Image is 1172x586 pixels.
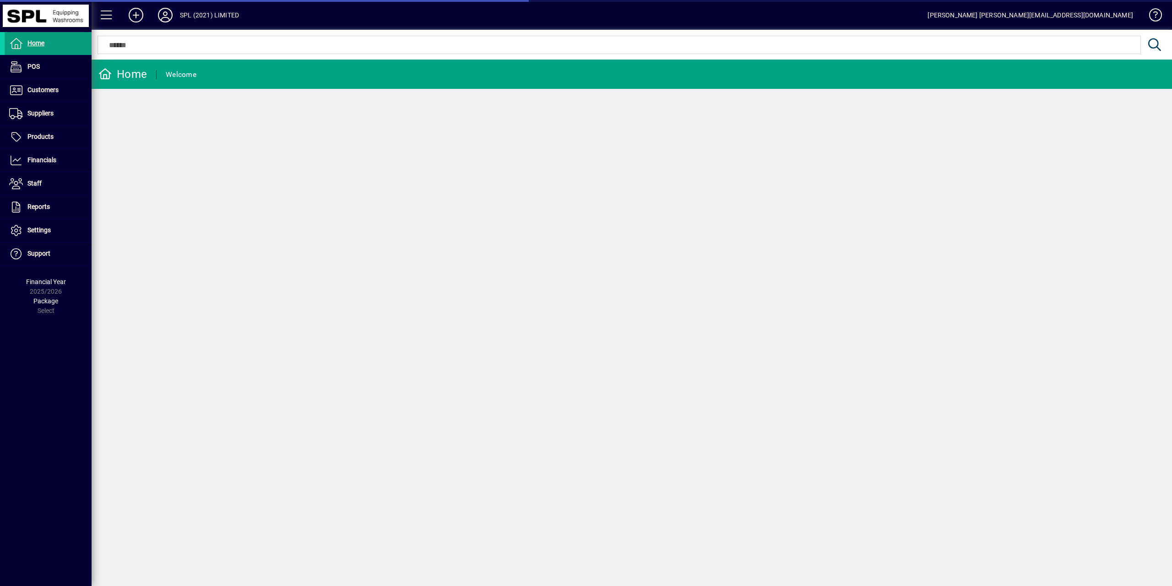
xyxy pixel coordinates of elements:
[151,7,180,23] button: Profile
[27,203,50,210] span: Reports
[26,278,66,285] span: Financial Year
[5,126,92,148] a: Products
[27,39,44,47] span: Home
[121,7,151,23] button: Add
[5,172,92,195] a: Staff
[5,102,92,125] a: Suppliers
[5,196,92,219] a: Reports
[5,149,92,172] a: Financials
[5,79,92,102] a: Customers
[27,63,40,70] span: POS
[5,55,92,78] a: POS
[27,180,42,187] span: Staff
[1142,2,1161,32] a: Knowledge Base
[27,110,54,117] span: Suppliers
[928,8,1133,22] div: [PERSON_NAME] [PERSON_NAME][EMAIL_ADDRESS][DOMAIN_NAME]
[27,250,50,257] span: Support
[27,86,59,93] span: Customers
[5,219,92,242] a: Settings
[98,67,147,82] div: Home
[27,133,54,140] span: Products
[27,226,51,234] span: Settings
[166,67,196,82] div: Welcome
[180,8,239,22] div: SPL (2021) LIMITED
[33,297,58,305] span: Package
[27,156,56,164] span: Financials
[5,242,92,265] a: Support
